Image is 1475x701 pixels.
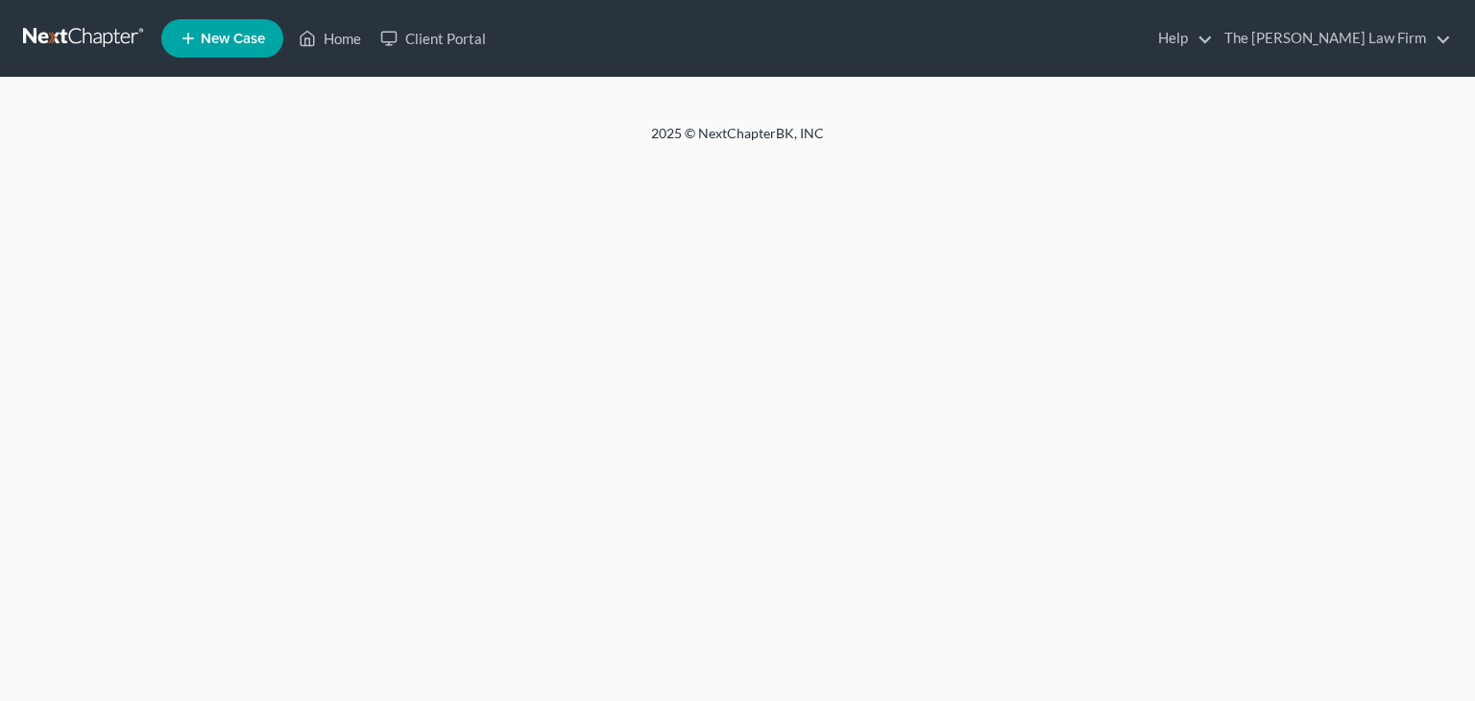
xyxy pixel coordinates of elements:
a: Home [289,21,371,56]
div: 2025 © NextChapterBK, INC [190,124,1285,158]
a: Help [1149,21,1213,56]
a: The [PERSON_NAME] Law Firm [1215,21,1451,56]
a: Client Portal [371,21,496,56]
new-legal-case-button: New Case [161,19,283,58]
